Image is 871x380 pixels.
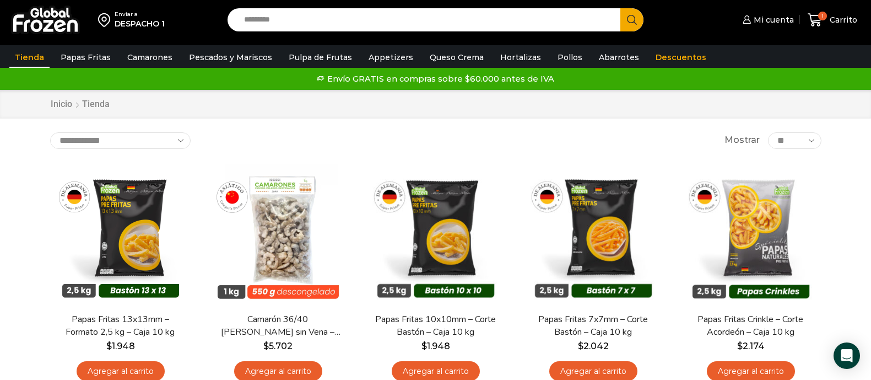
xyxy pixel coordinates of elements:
a: Appetizers [363,47,419,68]
a: 1 Carrito [805,7,860,33]
nav: Breadcrumb [50,98,110,111]
bdi: 2.174 [737,341,765,351]
button: Search button [620,8,643,31]
div: Enviar a [115,10,165,18]
a: Descuentos [650,47,712,68]
span: Mi cuenta [751,14,794,25]
a: Papas Fritas 10x10mm – Corte Bastón – Caja 10 kg [372,313,499,339]
a: Papas Fritas [55,47,116,68]
a: Papas Fritas Crinkle – Corte Acordeón – Caja 10 kg [687,313,814,339]
span: $ [578,341,583,351]
a: Papas Fritas 7x7mm – Corte Bastón – Caja 10 kg [529,313,656,339]
span: $ [737,341,743,351]
a: Camarones [122,47,178,68]
a: Pollos [552,47,588,68]
a: Hortalizas [495,47,547,68]
a: Pescados y Mariscos [183,47,278,68]
div: Open Intercom Messenger [834,342,860,369]
a: Inicio [50,98,73,111]
select: Pedido de la tienda [50,132,191,149]
img: address-field-icon.svg [98,10,115,29]
a: Abarrotes [593,47,645,68]
bdi: 5.702 [263,341,293,351]
bdi: 1.948 [421,341,450,351]
a: Papas Fritas 13x13mm – Formato 2,5 kg – Caja 10 kg [57,313,183,339]
a: Queso Crema [424,47,489,68]
span: 1 [818,12,827,20]
a: Camarón 36/40 [PERSON_NAME] sin Vena – Bronze – Caja 10 kg [214,313,341,339]
a: Tienda [9,47,50,68]
bdi: 2.042 [578,341,609,351]
span: $ [421,341,427,351]
span: Mostrar [724,134,760,147]
div: DESPACHO 1 [115,18,165,29]
span: $ [263,341,269,351]
span: Carrito [827,14,857,25]
a: Pulpa de Frutas [283,47,358,68]
a: Mi cuenta [740,9,794,31]
bdi: 1.948 [106,341,135,351]
h1: Tienda [82,99,110,109]
span: $ [106,341,112,351]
